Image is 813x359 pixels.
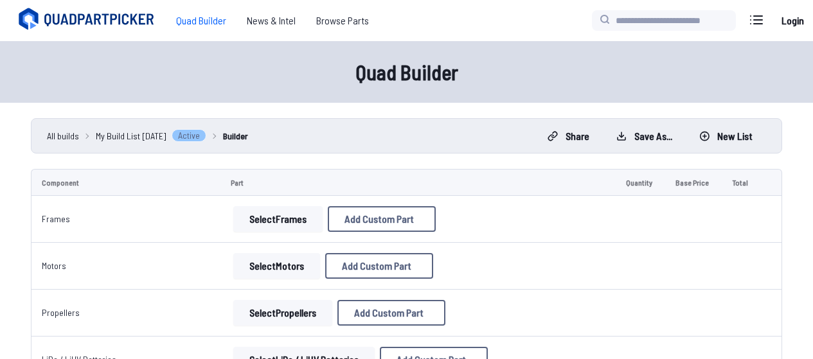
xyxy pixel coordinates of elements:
button: Share [537,126,600,146]
a: Motors [42,260,66,271]
span: Add Custom Part [342,261,411,271]
button: SelectPropellers [233,300,332,326]
a: Frames [42,213,70,224]
a: SelectPropellers [231,300,335,326]
td: Base Price [665,169,722,196]
td: Part [220,169,616,196]
button: Add Custom Part [325,253,433,279]
td: Quantity [616,169,665,196]
td: Total [722,169,760,196]
button: New List [688,126,764,146]
a: Builder [223,129,248,143]
a: Browse Parts [306,8,379,33]
button: Add Custom Part [328,206,436,232]
button: Add Custom Part [337,300,445,326]
span: Add Custom Part [354,308,424,318]
h1: Quad Builder [15,57,798,87]
a: News & Intel [237,8,306,33]
span: Add Custom Part [344,214,414,224]
a: SelectMotors [231,253,323,279]
a: SelectFrames [231,206,325,232]
a: Login [777,8,808,33]
a: Quad Builder [166,8,237,33]
button: Save as... [605,126,683,146]
td: Component [31,169,220,196]
span: Active [172,129,206,142]
a: Propellers [42,307,80,318]
button: SelectMotors [233,253,320,279]
a: My Build List [DATE]Active [96,129,206,143]
span: My Build List [DATE] [96,129,166,143]
button: SelectFrames [233,206,323,232]
a: All builds [47,129,79,143]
